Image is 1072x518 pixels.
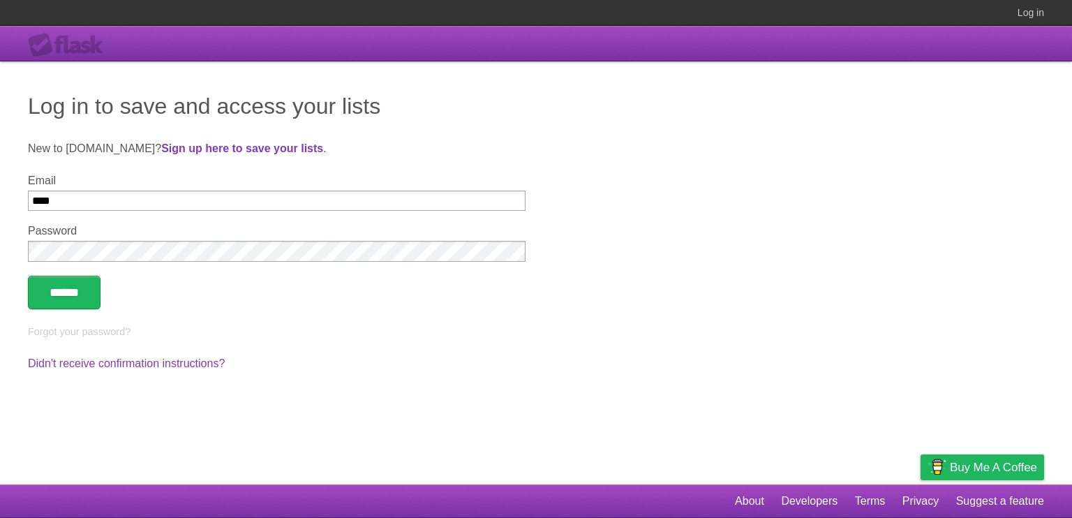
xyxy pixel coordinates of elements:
[781,488,837,515] a: Developers
[921,454,1044,480] a: Buy me a coffee
[28,33,112,58] div: Flask
[28,357,225,369] a: Didn't receive confirmation instructions?
[28,225,526,237] label: Password
[161,142,323,154] a: Sign up here to save your lists
[28,89,1044,123] h1: Log in to save and access your lists
[28,140,1044,157] p: New to [DOMAIN_NAME]? .
[950,455,1037,480] span: Buy me a coffee
[902,488,939,515] a: Privacy
[928,455,946,479] img: Buy me a coffee
[28,326,131,337] a: Forgot your password?
[956,488,1044,515] a: Suggest a feature
[28,175,526,187] label: Email
[855,488,886,515] a: Terms
[735,488,764,515] a: About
